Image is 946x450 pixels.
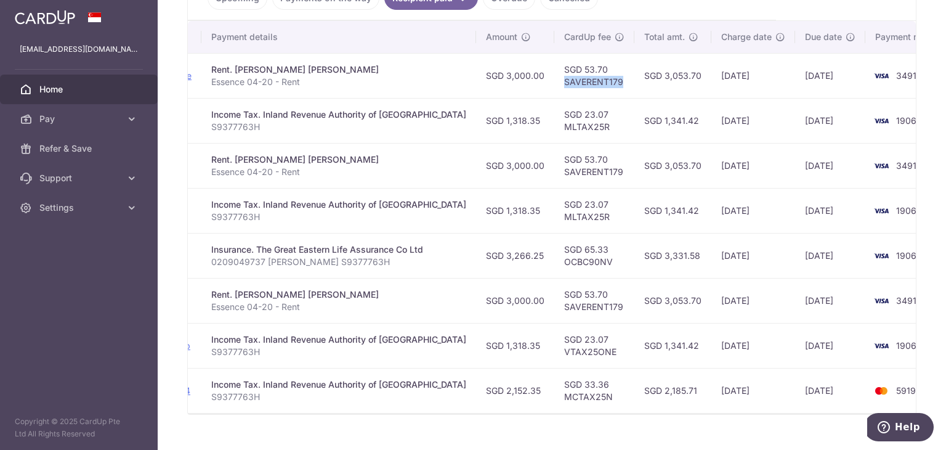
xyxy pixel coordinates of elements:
[211,63,466,76] div: Rent. [PERSON_NAME] [PERSON_NAME]
[795,233,865,278] td: [DATE]
[869,203,894,218] img: Bank Card
[211,76,466,88] p: Essence 04-20 - Rent
[476,233,554,278] td: SGD 3,266.25
[896,115,916,126] span: 1906
[869,68,894,83] img: Bank Card
[795,53,865,98] td: [DATE]
[896,250,916,261] span: 1906
[211,391,466,403] p: S9377763H
[211,243,466,256] div: Insurance. The Great Eastern Life Assurance Co Ltd
[795,98,865,143] td: [DATE]
[476,368,554,413] td: SGD 2,152.35
[869,113,894,128] img: Bank Card
[15,10,75,25] img: CardUp
[869,158,894,173] img: Bank Card
[476,323,554,368] td: SGD 1,318.35
[795,188,865,233] td: [DATE]
[211,166,466,178] p: Essence 04-20 - Rent
[211,121,466,133] p: S9377763H
[211,108,466,121] div: Income Tax. Inland Revenue Authority of [GEOGRAPHIC_DATA]
[554,188,634,233] td: SGD 23.07 MLTAX25R
[795,278,865,323] td: [DATE]
[211,378,466,391] div: Income Tax. Inland Revenue Authority of [GEOGRAPHIC_DATA]
[201,21,476,53] th: Payment details
[896,70,916,81] span: 3491
[476,98,554,143] td: SGD 1,318.35
[634,98,711,143] td: SGD 1,341.42
[554,143,634,188] td: SGD 53.70 SAVERENT179
[211,333,466,346] div: Income Tax. Inland Revenue Authority of [GEOGRAPHIC_DATA]
[211,153,466,166] div: Rent. [PERSON_NAME] [PERSON_NAME]
[634,53,711,98] td: SGD 3,053.70
[39,83,121,96] span: Home
[39,142,121,155] span: Refer & Save
[476,188,554,233] td: SGD 1,318.35
[554,53,634,98] td: SGD 53.70 SAVERENT179
[795,323,865,368] td: [DATE]
[805,31,842,43] span: Due date
[486,31,517,43] span: Amount
[554,278,634,323] td: SGD 53.70 SAVERENT179
[211,211,466,223] p: S9377763H
[795,368,865,413] td: [DATE]
[721,31,772,43] span: Charge date
[476,143,554,188] td: SGD 3,000.00
[20,43,138,55] p: [EMAIL_ADDRESS][DOMAIN_NAME]
[634,368,711,413] td: SGD 2,185.71
[711,188,795,233] td: [DATE]
[634,233,711,278] td: SGD 3,331.58
[211,301,466,313] p: Essence 04-20 - Rent
[867,413,934,444] iframe: Opens a widget where you can find more information
[211,346,466,358] p: S9377763H
[711,278,795,323] td: [DATE]
[39,172,121,184] span: Support
[896,295,916,306] span: 3491
[711,143,795,188] td: [DATE]
[711,233,795,278] td: [DATE]
[869,338,894,353] img: Bank Card
[896,385,916,396] span: 5919
[795,143,865,188] td: [DATE]
[711,53,795,98] td: [DATE]
[211,288,466,301] div: Rent. [PERSON_NAME] [PERSON_NAME]
[896,205,916,216] span: 1906
[869,293,894,308] img: Bank Card
[39,202,121,214] span: Settings
[211,256,466,268] p: 0209049737 [PERSON_NAME] S9377763H
[211,198,466,211] div: Income Tax. Inland Revenue Authority of [GEOGRAPHIC_DATA]
[634,188,711,233] td: SGD 1,341.42
[554,233,634,278] td: SGD 65.33 OCBC90NV
[554,98,634,143] td: SGD 23.07 MLTAX25R
[634,143,711,188] td: SGD 3,053.70
[711,323,795,368] td: [DATE]
[711,98,795,143] td: [DATE]
[554,368,634,413] td: SGD 33.36 MCTAX25N
[39,113,121,125] span: Pay
[476,278,554,323] td: SGD 3,000.00
[644,31,685,43] span: Total amt.
[711,368,795,413] td: [DATE]
[476,53,554,98] td: SGD 3,000.00
[634,278,711,323] td: SGD 3,053.70
[564,31,611,43] span: CardUp fee
[869,248,894,263] img: Bank Card
[634,323,711,368] td: SGD 1,341.42
[869,383,894,398] img: Bank Card
[896,340,916,351] span: 1906
[896,160,916,171] span: 3491
[554,323,634,368] td: SGD 23.07 VTAX25ONE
